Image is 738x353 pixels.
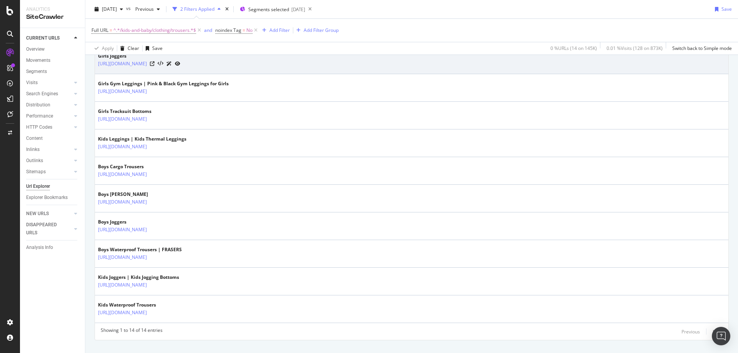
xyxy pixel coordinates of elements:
div: Apply [102,45,114,51]
button: and [204,27,212,34]
a: URL Inspection [175,60,180,68]
a: [URL][DOMAIN_NAME] [98,254,147,261]
span: Previous [132,6,154,12]
a: Sitemaps [26,168,72,176]
a: Outlinks [26,157,72,165]
a: Overview [26,45,80,53]
a: HTTP Codes [26,123,72,131]
div: Kids Waterproof Trousers [98,302,180,308]
div: Boys [PERSON_NAME] [98,191,180,198]
span: vs [126,5,132,12]
div: Add Filter Group [304,27,339,33]
button: Save [712,3,732,15]
div: Open Intercom Messenger [712,327,730,345]
a: Content [26,134,80,143]
div: Switch back to Simple mode [672,45,732,51]
div: HTTP Codes [26,123,52,131]
div: 0 % URLs ( 14 on 145K ) [550,45,597,51]
div: Girls Gym Leggings | Pink & Black Gym Leggings for Girls [98,80,229,87]
a: NEW URLS [26,210,72,218]
span: = [243,27,245,33]
button: Previous [132,3,163,15]
span: = [110,27,112,33]
button: Apply [91,42,114,55]
span: No [246,25,253,36]
a: [URL][DOMAIN_NAME] [98,143,147,151]
a: [URL][DOMAIN_NAME] [98,226,147,234]
a: Distribution [26,101,72,109]
button: Switch back to Simple mode [669,42,732,55]
div: Visits [26,79,38,87]
div: Save [152,45,163,51]
div: 0.01 % Visits ( 128 on 873K ) [607,45,663,51]
a: AI Url Details [166,60,172,68]
span: Segments selected [248,6,289,13]
div: Girls Joggers [98,53,180,60]
button: 2 Filters Applied [170,3,224,15]
a: Visits [26,79,72,87]
div: Clear [128,45,139,51]
div: Girls Tracksuit Bottoms [98,108,180,115]
div: Analysis Info [26,244,53,252]
a: [URL][DOMAIN_NAME] [98,115,147,123]
button: Clear [117,42,139,55]
div: and [204,27,212,33]
div: Segments [26,68,47,76]
button: View HTML Source [158,61,163,66]
div: SiteCrawler [26,13,79,22]
a: Inlinks [26,146,72,154]
button: Save [143,42,163,55]
div: Content [26,134,43,143]
div: Movements [26,56,50,65]
div: Search Engines [26,90,58,98]
div: Distribution [26,101,50,109]
a: DISAPPEARED URLS [26,221,72,237]
div: Analytics [26,6,79,13]
div: Explorer Bookmarks [26,194,68,202]
div: NEW URLS [26,210,49,218]
div: Kids Leggings | Kids Thermal Leggings [98,136,186,143]
button: Previous [681,327,700,336]
div: times [224,5,230,13]
span: ^.*/kids-and-baby/clothing/trousers.*$ [113,25,196,36]
a: Movements [26,56,80,65]
a: Visit Online Page [150,61,155,66]
div: Add Filter [269,27,290,33]
a: Explorer Bookmarks [26,194,80,202]
div: Boys Joggers [98,219,180,225]
button: Segments selected[DATE] [237,3,305,15]
div: DISAPPEARED URLS [26,221,65,237]
div: Url Explorer [26,182,50,191]
a: [URL][DOMAIN_NAME] [98,198,147,206]
a: [URL][DOMAIN_NAME] [98,309,147,317]
a: Analysis Info [26,244,80,252]
a: Segments [26,68,80,76]
div: CURRENT URLS [26,34,60,42]
a: [URL][DOMAIN_NAME] [98,171,147,178]
div: 2 Filters Applied [180,6,214,12]
button: [DATE] [91,3,126,15]
div: [DATE] [291,6,305,13]
a: Search Engines [26,90,72,98]
a: [URL][DOMAIN_NAME] [98,88,147,95]
div: Boys Waterproof Trousers | FRASERS [98,246,182,253]
a: CURRENT URLS [26,34,72,42]
a: [URL][DOMAIN_NAME] [98,60,147,68]
div: Inlinks [26,146,40,154]
div: Sitemaps [26,168,46,176]
a: Url Explorer [26,182,80,191]
div: Showing 1 to 14 of 14 entries [101,327,163,336]
span: noindex Tag [215,27,241,33]
div: Kids Joggers | Kids Jogging Bottoms [98,274,180,281]
button: Add Filter Group [293,26,339,35]
div: Performance [26,112,53,120]
div: Outlinks [26,157,43,165]
a: [URL][DOMAIN_NAME] [98,281,147,289]
div: Overview [26,45,45,53]
button: Add Filter [259,26,290,35]
div: Boys Cargo Trousers [98,163,180,170]
span: Full URL [91,27,108,33]
a: Performance [26,112,72,120]
div: Save [721,6,732,12]
div: Previous [681,328,700,335]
